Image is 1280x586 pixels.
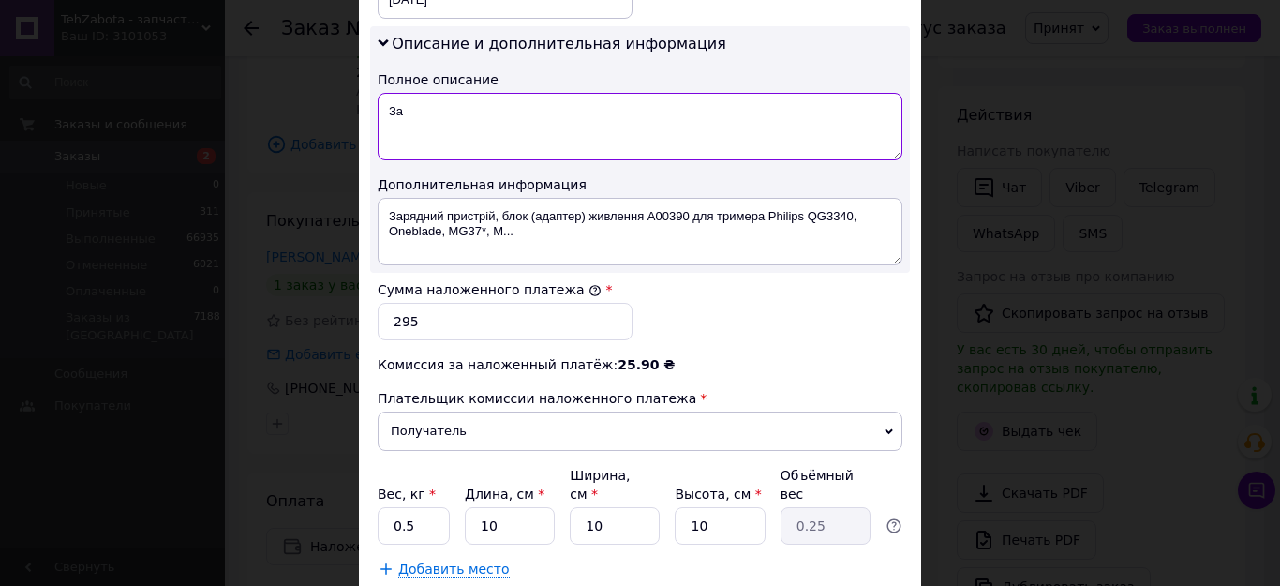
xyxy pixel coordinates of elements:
label: Сумма наложенного платежа [378,282,602,297]
span: Описание и дополнительная информация [392,35,726,53]
label: Длина, см [465,487,544,502]
label: Вес, кг [378,487,436,502]
div: Полное описание [378,70,902,89]
label: Высота, см [675,487,761,502]
div: Объёмный вес [781,466,871,503]
div: Дополнительная информация [378,175,902,194]
textarea: Зарядний п [378,93,902,160]
textarea: Зарядний пристрій, блок (адаптер) живлення A00390 для тримера Philips QG3340, Oneblade, MG37*, M... [378,198,902,265]
span: Добавить место [398,562,510,578]
span: Получатель [378,412,902,451]
span: Плательщик комиссии наложенного платежа [378,391,696,406]
span: 25.90 ₴ [618,357,675,372]
div: Комиссия за наложенный платёж: [378,355,902,374]
label: Ширина, см [570,468,630,502]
